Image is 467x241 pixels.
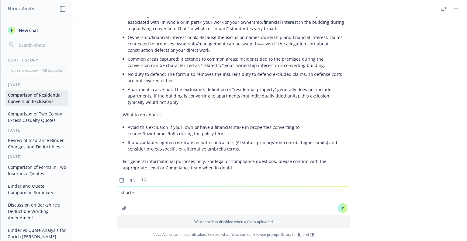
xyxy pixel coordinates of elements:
[5,25,68,36] button: New chat
[1,58,73,63] div: Chat History
[128,70,344,85] li: No duty to defend: The form also removes the insurer’s duty to defend excluded claims, so defense...
[121,219,346,224] p: Web search is disabled when a file is uploaded
[310,232,314,237] a: TR
[1,82,73,87] div: [DATE]
[8,5,36,12] h1: Nova Assist
[123,112,344,118] p: What to do about it
[11,68,38,73] p: Current account
[5,90,68,106] button: Comparison of Residential Conversion Exclusions
[5,162,68,179] button: Comparison of Forms in Two Insurance Quotes
[1,154,73,159] div: [DATE]
[5,109,68,125] button: Comparison of Two Colony Excess Casualty Quotes
[128,11,344,33] li: Broad trigger: The exclusion applies to “injury or damage arising out of, related to, caused by, ...
[128,33,344,55] li: Ownership/financial interest hook: Because the exclusion names ownership and financial interest, ...
[123,158,344,171] p: For general informational purposes only. For legal or compliance questions, please confirm with t...
[43,68,63,73] p: All accounts
[1,128,73,133] div: [DATE]
[5,181,68,197] button: Binder and Quote Comparison Summary
[117,187,350,215] textarea: short
[298,232,302,237] a: BI
[128,55,344,70] li: Common areas captured: It extends to common areas; incidents tied to the premises during the conv...
[119,177,124,183] svg: Copy to clipboard
[139,176,148,184] button: Thumbs down
[3,228,464,241] span: Nova Assist can make mistakes. Explore what Nova can do: Browse prompt library for and
[18,27,38,34] span: New chat
[128,123,344,138] li: Avoid this exclusion if you’ll own or have a financial stake in properties converting to condos/t...
[5,200,68,223] button: Discussion on Berkshire's Deductible Wording Amendment
[128,85,344,107] li: Apartments carve-out: The exclusion’s definition of “residential property” generally does not inc...
[5,135,68,152] button: Review of Insurance Binder Changes and Deductibles
[128,138,344,153] li: If unavoidable, tighten risk transfer with contractors (AI status, primary/non-contrib, higher li...
[18,41,66,49] input: Search chats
